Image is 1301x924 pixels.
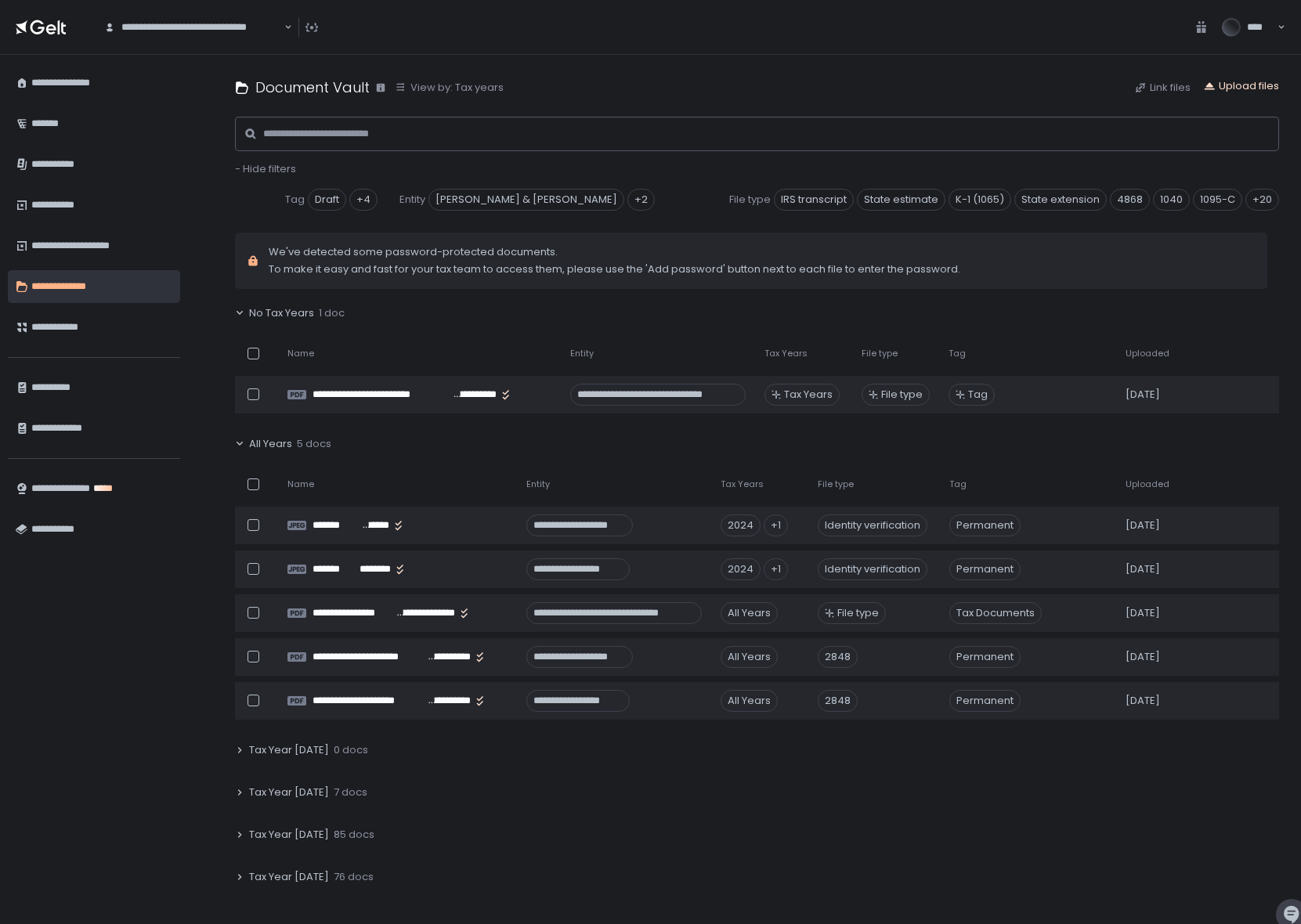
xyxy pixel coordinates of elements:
div: 2848 [818,690,858,712]
div: 2024 [721,558,761,580]
span: 7 docs [334,785,367,799]
span: Permanent [949,646,1021,668]
div: Identity verification [818,558,927,580]
div: +1 [764,558,788,580]
span: Tax Year [DATE] [249,785,329,799]
div: +2 [627,189,655,211]
span: File type [818,478,854,490]
span: Tag [968,388,988,402]
span: Tag [949,348,966,359]
div: 2848 [818,646,858,668]
div: All Years [721,602,778,624]
span: Name [287,348,314,359]
span: [DATE] [1126,606,1160,620]
span: Tax Years [764,348,808,359]
button: View by: Tax years [395,81,504,95]
span: IRS transcript [774,189,854,211]
h1: Document Vault [255,77,370,98]
span: To make it easy and fast for your tax team to access them, please use the 'Add password' button n... [269,262,960,276]
div: All Years [721,646,778,668]
div: Search for option [94,11,292,44]
span: Tag [949,478,967,490]
span: No Tax Years [249,306,314,320]
input: Search for option [282,20,283,35]
span: File type [862,348,898,359]
span: Name [287,478,314,490]
span: Tax Years [784,388,833,402]
div: +4 [349,189,378,211]
span: Draft [308,189,346,211]
span: 1040 [1153,189,1190,211]
div: All Years [721,690,778,712]
button: - Hide filters [235,162,296,176]
span: Uploaded [1126,478,1169,490]
span: File type [837,606,879,620]
span: State extension [1014,189,1107,211]
span: Entity [526,478,550,490]
span: Tax Years [721,478,764,490]
button: Link files [1134,81,1191,95]
span: Tax Documents [949,602,1042,624]
span: We've detected some password-protected documents. [269,245,960,259]
button: Upload files [1203,79,1279,93]
span: [DATE] [1126,694,1160,708]
span: Tax Year [DATE] [249,870,329,884]
span: Tax Year [DATE] [249,743,329,757]
span: Tax Year [DATE] [249,828,329,842]
span: State estimate [857,189,945,211]
div: 2024 [721,514,761,536]
span: 85 docs [334,828,374,842]
span: File type [881,388,923,402]
span: Permanent [949,558,1021,580]
span: All Years [249,437,292,451]
span: Permanent [949,514,1021,536]
span: K-1 (1065) [949,189,1011,211]
span: [DATE] [1126,650,1160,664]
div: Identity verification [818,514,927,536]
span: Permanent [949,690,1021,712]
span: [PERSON_NAME] & [PERSON_NAME] [428,189,624,211]
span: 5 docs [297,437,331,451]
span: File type [729,193,771,207]
span: 1 doc [319,306,345,320]
span: 0 docs [334,743,368,757]
span: [DATE] [1126,388,1160,402]
span: [DATE] [1126,562,1160,576]
span: Entity [399,193,425,207]
span: [DATE] [1126,518,1160,532]
span: Tag [285,193,305,207]
span: 4868 [1110,189,1150,211]
span: 1095-C [1193,189,1242,211]
div: +20 [1245,189,1279,211]
span: 76 docs [334,870,374,884]
div: +1 [764,514,788,536]
span: Uploaded [1126,348,1169,359]
span: Entity [570,348,594,359]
